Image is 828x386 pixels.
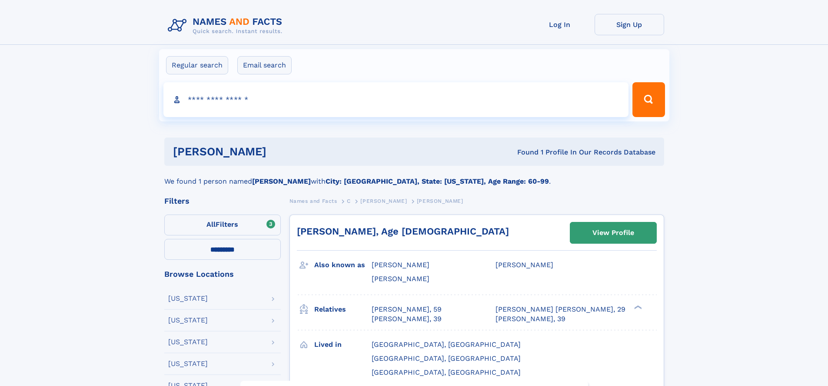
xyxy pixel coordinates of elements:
[164,270,281,278] div: Browse Locations
[595,14,664,35] a: Sign Up
[525,14,595,35] a: Log In
[417,198,463,204] span: [PERSON_NAME]
[632,304,642,310] div: ❯
[166,56,228,74] label: Regular search
[347,195,351,206] a: C
[372,305,442,314] a: [PERSON_NAME], 59
[252,177,311,185] b: [PERSON_NAME]
[326,177,549,185] b: City: [GEOGRAPHIC_DATA], State: [US_STATE], Age Range: 60-99
[372,340,521,349] span: [GEOGRAPHIC_DATA], [GEOGRAPHIC_DATA]
[237,56,292,74] label: Email search
[570,222,656,243] a: View Profile
[206,220,216,228] span: All
[168,339,208,346] div: [US_STATE]
[297,226,509,237] a: [PERSON_NAME], Age [DEMOGRAPHIC_DATA]
[173,146,392,157] h1: [PERSON_NAME]
[347,198,351,204] span: C
[164,14,289,37] img: Logo Names and Facts
[164,166,664,187] div: We found 1 person named with .
[495,305,625,314] a: [PERSON_NAME] [PERSON_NAME], 29
[168,295,208,302] div: [US_STATE]
[360,198,407,204] span: [PERSON_NAME]
[392,148,655,157] div: Found 1 Profile In Our Records Database
[360,195,407,206] a: [PERSON_NAME]
[372,275,429,283] span: [PERSON_NAME]
[495,314,565,324] a: [PERSON_NAME], 39
[163,82,629,117] input: search input
[592,223,634,243] div: View Profile
[372,261,429,269] span: [PERSON_NAME]
[372,354,521,363] span: [GEOGRAPHIC_DATA], [GEOGRAPHIC_DATA]
[314,302,372,317] h3: Relatives
[495,261,553,269] span: [PERSON_NAME]
[314,258,372,272] h3: Also known as
[168,360,208,367] div: [US_STATE]
[168,317,208,324] div: [US_STATE]
[372,314,442,324] a: [PERSON_NAME], 39
[372,368,521,376] span: [GEOGRAPHIC_DATA], [GEOGRAPHIC_DATA]
[314,337,372,352] h3: Lived in
[632,82,665,117] button: Search Button
[164,197,281,205] div: Filters
[289,195,337,206] a: Names and Facts
[164,215,281,235] label: Filters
